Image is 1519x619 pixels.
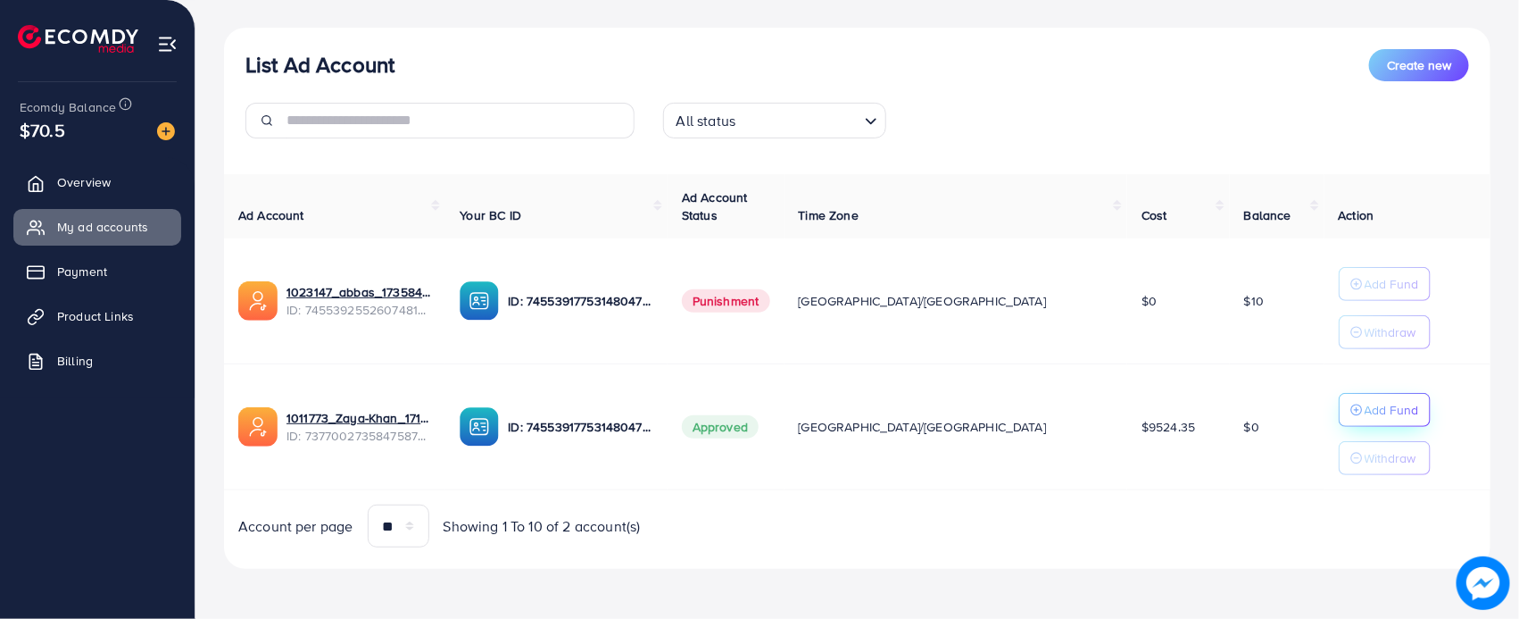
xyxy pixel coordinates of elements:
span: Ecomdy Balance [20,98,116,116]
div: Search for option [663,103,886,138]
span: $70.5 [20,117,65,143]
p: Add Fund [1365,399,1419,421]
span: Payment [57,263,107,280]
p: Withdraw [1365,448,1416,469]
p: Withdraw [1365,322,1416,343]
span: Billing [57,352,93,370]
p: ID: 7455391775314804752 [508,416,652,438]
img: ic-ba-acc.ded83a64.svg [460,281,499,321]
button: Withdraw [1339,315,1431,349]
a: 1011773_Zaya-Khan_1717592302951 [286,409,431,427]
span: [GEOGRAPHIC_DATA]/[GEOGRAPHIC_DATA] [799,418,1047,436]
span: $0 [1244,418,1259,436]
span: Create new [1387,56,1451,74]
span: Ad Account [238,206,304,224]
span: ID: 7455392552607481857 [286,301,431,319]
img: menu [157,34,178,54]
img: ic-ads-acc.e4c84228.svg [238,281,278,321]
button: Add Fund [1339,267,1431,301]
span: All status [673,108,740,134]
p: ID: 7455391775314804752 [508,290,652,312]
h3: List Ad Account [245,52,394,78]
span: Account per page [238,516,353,537]
img: image [1457,556,1510,610]
span: $10 [1244,292,1264,310]
img: logo [18,25,138,53]
span: Balance [1244,206,1291,224]
div: <span class='underline'>1011773_Zaya-Khan_1717592302951</span></br>7377002735847587841 [286,409,431,446]
button: Create new [1369,49,1469,81]
span: Showing 1 To 10 of 2 account(s) [444,516,641,537]
span: $0 [1141,292,1157,310]
span: [GEOGRAPHIC_DATA]/[GEOGRAPHIC_DATA] [799,292,1047,310]
span: Approved [682,415,759,439]
span: Action [1339,206,1374,224]
span: ID: 7377002735847587841 [286,427,431,445]
a: Product Links [13,298,181,334]
p: Add Fund [1365,273,1419,295]
a: Overview [13,164,181,200]
button: Withdraw [1339,441,1431,475]
span: Ad Account Status [682,188,748,224]
img: ic-ads-acc.e4c84228.svg [238,407,278,447]
a: 1023147_abbas_1735843853887 [286,283,431,301]
img: image [157,122,175,140]
div: <span class='underline'>1023147_abbas_1735843853887</span></br>7455392552607481857 [286,283,431,320]
span: My ad accounts [57,218,148,236]
span: Your BC ID [460,206,521,224]
a: My ad accounts [13,209,181,245]
span: Punishment [682,289,770,313]
a: Payment [13,254,181,289]
span: Time Zone [799,206,859,224]
a: Billing [13,343,181,379]
span: Overview [57,173,111,191]
button: Add Fund [1339,393,1431,427]
input: Search for option [741,105,857,134]
span: Product Links [57,307,134,325]
span: $9524.35 [1141,418,1195,436]
img: ic-ba-acc.ded83a64.svg [460,407,499,447]
span: Cost [1141,206,1167,224]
